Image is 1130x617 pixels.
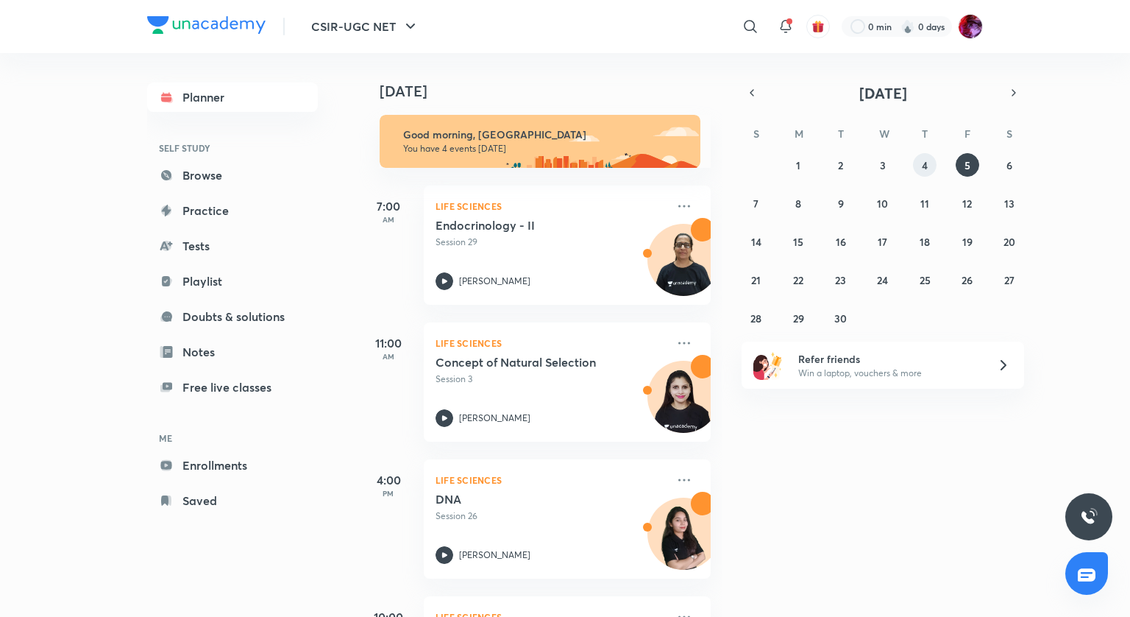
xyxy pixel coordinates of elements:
abbr: September 12, 2025 [962,197,972,211]
h5: Endocrinology - II [436,218,619,233]
abbr: Sunday [753,127,759,141]
abbr: September 6, 2025 [1006,158,1012,172]
h5: 4:00 [359,471,418,489]
button: September 17, 2025 [871,230,895,253]
img: Company Logo [147,16,266,34]
img: streak [900,19,915,34]
a: Doubts & solutions [147,302,318,331]
button: September 13, 2025 [998,191,1021,215]
h4: [DATE] [380,82,725,100]
p: Life Sciences [436,471,667,489]
a: Practice [147,196,318,225]
h6: ME [147,426,318,451]
abbr: September 16, 2025 [836,235,846,249]
abbr: September 29, 2025 [793,311,804,325]
button: September 2, 2025 [829,153,853,177]
abbr: September 23, 2025 [835,273,846,287]
img: morning [380,115,700,168]
abbr: September 11, 2025 [920,197,929,211]
button: September 9, 2025 [829,191,853,215]
a: Planner [147,82,318,112]
img: Bidhu Bhushan [958,14,983,39]
abbr: September 30, 2025 [834,311,847,325]
a: Tests [147,231,318,261]
button: September 3, 2025 [871,153,895,177]
abbr: Friday [964,127,970,141]
button: September 8, 2025 [786,191,810,215]
button: September 6, 2025 [998,153,1021,177]
abbr: September 2, 2025 [838,158,843,172]
abbr: September 18, 2025 [920,235,930,249]
abbr: September 20, 2025 [1003,235,1015,249]
button: September 5, 2025 [956,153,979,177]
button: September 23, 2025 [829,268,853,292]
button: September 1, 2025 [786,153,810,177]
button: September 25, 2025 [913,268,937,292]
button: CSIR-UGC NET [302,12,428,41]
abbr: September 22, 2025 [793,273,803,287]
h6: Refer friends [798,351,979,367]
a: Playlist [147,267,318,296]
abbr: Wednesday [879,127,889,141]
button: [DATE] [762,82,1003,103]
button: September 12, 2025 [956,191,979,215]
button: September 14, 2025 [745,230,768,253]
abbr: September 3, 2025 [880,158,886,172]
button: September 24, 2025 [871,268,895,292]
h5: 11:00 [359,334,418,352]
abbr: September 28, 2025 [750,311,761,325]
img: ttu [1080,508,1098,526]
abbr: September 1, 2025 [796,158,800,172]
a: Notes [147,337,318,367]
abbr: Monday [795,127,803,141]
p: Session 29 [436,236,667,249]
abbr: September 15, 2025 [793,235,803,249]
h6: SELF STUDY [147,135,318,161]
a: Saved [147,486,318,515]
button: September 11, 2025 [913,191,937,215]
p: Session 3 [436,373,667,386]
p: Session 26 [436,510,667,523]
abbr: September 4, 2025 [922,158,928,172]
p: You have 4 events [DATE] [403,143,687,155]
img: avatar [811,20,825,33]
img: referral [753,350,783,380]
abbr: September 19, 2025 [962,235,973,249]
h5: 7:00 [359,197,418,215]
button: September 10, 2025 [871,191,895,215]
abbr: September 17, 2025 [878,235,887,249]
button: September 21, 2025 [745,268,768,292]
button: avatar [806,15,830,38]
abbr: September 9, 2025 [838,197,844,211]
h5: DNA [436,492,619,507]
button: September 4, 2025 [913,153,937,177]
abbr: Thursday [922,127,928,141]
abbr: September 7, 2025 [753,197,758,211]
abbr: September 24, 2025 [877,273,888,287]
button: September 27, 2025 [998,268,1021,292]
abbr: September 13, 2025 [1004,197,1014,211]
button: September 15, 2025 [786,230,810,253]
button: September 26, 2025 [956,268,979,292]
button: September 7, 2025 [745,191,768,215]
abbr: September 25, 2025 [920,273,931,287]
abbr: September 14, 2025 [751,235,761,249]
img: Avatar [648,232,719,303]
a: Company Logo [147,16,266,38]
a: Free live classes [147,373,318,402]
img: Avatar [648,506,719,577]
p: AM [359,215,418,224]
button: September 18, 2025 [913,230,937,253]
button: September 19, 2025 [956,230,979,253]
abbr: September 10, 2025 [877,197,888,211]
p: [PERSON_NAME] [459,549,530,562]
button: September 20, 2025 [998,230,1021,253]
button: September 22, 2025 [786,268,810,292]
span: [DATE] [859,83,907,103]
h5: Concept of Natural Selection [436,355,619,370]
abbr: September 27, 2025 [1004,273,1014,287]
button: September 16, 2025 [829,230,853,253]
img: Avatar [648,369,719,440]
a: Enrollments [147,451,318,480]
abbr: September 21, 2025 [751,273,761,287]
